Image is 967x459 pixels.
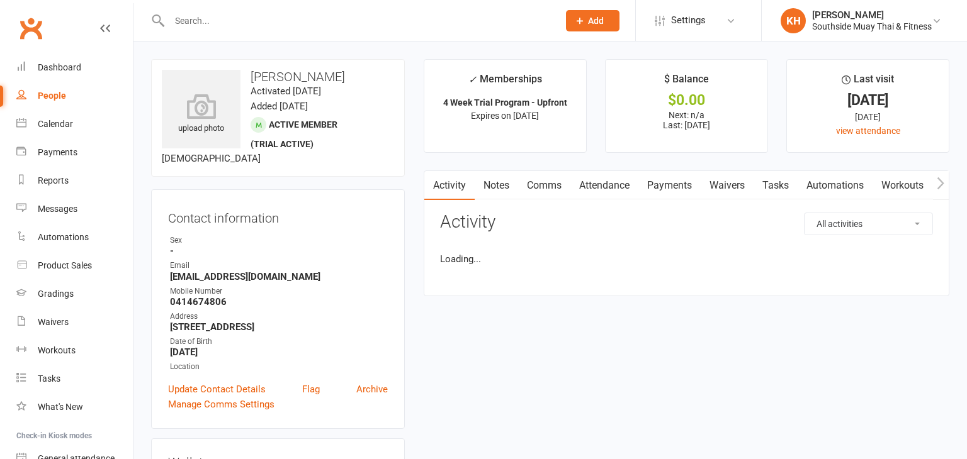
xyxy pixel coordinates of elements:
div: $ Balance [664,71,709,94]
input: Search... [166,12,550,30]
div: $0.00 [617,94,756,107]
a: Tasks [16,365,133,393]
a: Archive [356,382,388,397]
div: Mobile Number [170,285,388,297]
div: Workouts [38,345,76,355]
div: Messages [38,204,77,214]
a: Calendar [16,110,133,138]
div: Dashboard [38,62,81,72]
div: Tasks [38,373,60,384]
strong: [EMAIL_ADDRESS][DOMAIN_NAME] [170,271,388,282]
span: Expires on [DATE] [471,111,539,121]
strong: 4 Week Trial Program - Upfront [443,97,567,108]
a: Notes [475,171,518,200]
a: What's New [16,393,133,421]
a: Automations [798,171,873,200]
span: Settings [671,6,706,35]
a: Product Sales [16,252,133,280]
strong: - [170,245,388,257]
button: Add [566,10,619,31]
a: Waivers [701,171,754,200]
div: [DATE] [798,94,937,107]
a: Update Contact Details [168,382,266,397]
a: Payments [16,138,133,167]
a: Attendance [570,171,638,200]
div: [DATE] [798,110,937,124]
div: Payments [38,147,77,157]
a: Clubworx [15,13,47,44]
a: People [16,82,133,110]
div: Product Sales [38,260,92,270]
a: Waivers [16,308,133,336]
strong: [DATE] [170,346,388,358]
li: Loading... [440,252,933,267]
a: Manage Comms Settings [168,397,274,412]
a: Comms [518,171,570,200]
strong: 0414674806 [170,296,388,307]
h3: [PERSON_NAME] [162,70,394,84]
i: ✓ [468,74,477,86]
h3: Activity [440,213,933,232]
div: What's New [38,402,83,412]
a: Activity [424,171,475,200]
div: KH [781,8,806,33]
div: Location [170,361,388,373]
div: Reports [38,175,69,185]
h3: Contact information [168,206,388,225]
div: Date of Birth [170,336,388,348]
a: Messages [16,195,133,223]
span: [DEMOGRAPHIC_DATA] [162,153,261,164]
a: Tasks [754,171,798,200]
a: Automations [16,223,133,252]
div: Last visit [842,71,894,94]
a: Workouts [16,336,133,365]
div: Sex [170,235,388,246]
div: Memberships [468,71,542,94]
div: Automations [38,232,89,242]
a: Reports [16,167,133,195]
a: Gradings [16,280,133,308]
span: Active member (trial active) [251,119,337,149]
div: Waivers [38,317,69,327]
p: Next: n/a Last: [DATE] [617,110,756,130]
div: Address [170,311,388,323]
div: People [38,91,66,101]
div: Southside Muay Thai & Fitness [812,21,932,32]
a: Flag [302,382,320,397]
div: upload photo [162,94,240,135]
a: view attendance [836,126,900,136]
time: Activated [DATE] [251,86,321,97]
strong: [STREET_ADDRESS] [170,321,388,333]
a: Payments [638,171,701,200]
div: Email [170,260,388,272]
a: Dashboard [16,53,133,82]
div: [PERSON_NAME] [812,9,932,21]
time: Added [DATE] [251,101,308,112]
div: Gradings [38,289,74,299]
div: Calendar [38,119,73,129]
span: Add [588,16,604,26]
a: Workouts [873,171,932,200]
